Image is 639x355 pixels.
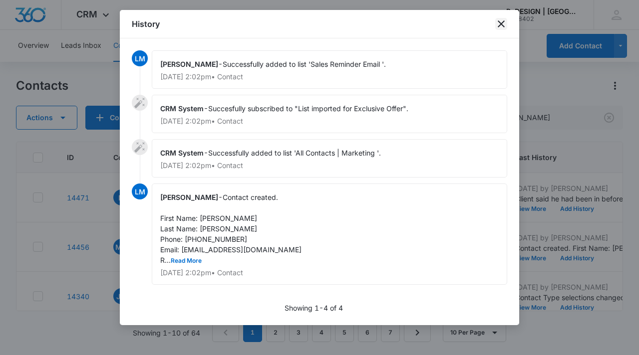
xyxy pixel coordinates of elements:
[160,193,302,264] span: Contact created. First Name: [PERSON_NAME] Last Name: [PERSON_NAME] Phone: [PHONE_NUMBER] Email: ...
[160,269,499,276] p: [DATE] 2:02pm • Contact
[132,50,148,66] span: LM
[171,258,202,264] button: Read More
[160,118,499,125] p: [DATE] 2:02pm • Contact
[160,162,499,169] p: [DATE] 2:02pm • Contact
[160,60,218,68] span: [PERSON_NAME]
[160,149,204,157] span: CRM System
[152,50,507,89] div: -
[495,18,507,30] button: close
[160,73,499,80] p: [DATE] 2:02pm • Contact
[152,183,507,285] div: -
[160,193,218,201] span: [PERSON_NAME]
[132,18,160,30] h1: History
[285,303,343,313] p: Showing 1-4 of 4
[223,60,386,68] span: Successfully added to list 'Sales Reminder Email '.
[160,104,204,113] span: CRM System
[208,149,381,157] span: Successfully added to list 'All Contacts | Marketing '.
[132,183,148,199] span: LM
[152,139,507,177] div: -
[152,95,507,133] div: -
[208,104,408,113] span: Succesfully subscribed to "List imported for Exclusive Offer".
